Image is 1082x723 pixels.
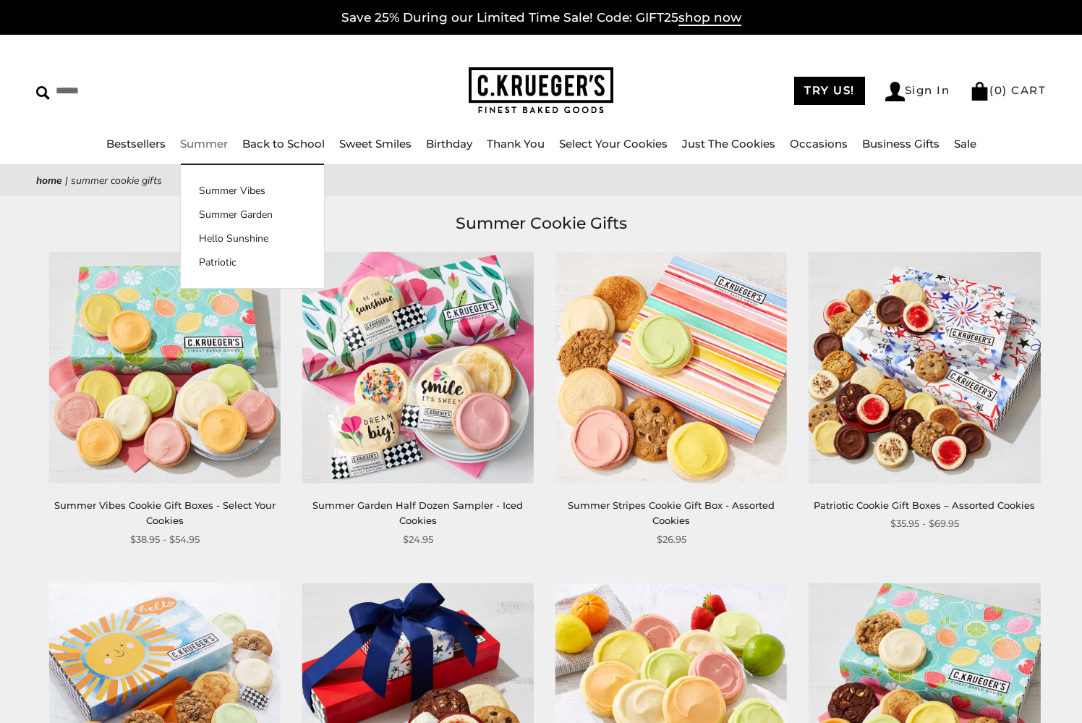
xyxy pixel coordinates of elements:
[242,137,325,151] a: Back to School
[885,82,950,101] a: Sign In
[65,174,68,187] span: |
[180,137,228,151] a: Summer
[568,499,775,526] a: Summer Stripes Cookie Gift Box - Assorted Cookies
[682,137,775,151] a: Just The Cookies
[954,137,976,151] a: Sale
[181,231,324,246] a: Hello Sunshine
[862,137,940,151] a: Business Gifts
[885,82,905,101] img: Account
[994,83,1003,97] span: 0
[48,251,280,483] img: Summer Vibes Cookie Gift Boxes - Select Your Cookies
[794,77,865,105] a: TRY US!
[58,211,1024,237] h1: Summer Cookie Gifts
[130,532,200,547] span: $38.95 - $54.95
[312,499,523,526] a: Summer Garden Half Dozen Sampler - Iced Cookies
[181,183,324,198] a: Summer Vibes
[302,251,534,483] img: Summer Garden Half Dozen Sampler - Iced Cookies
[71,174,162,187] span: Summer Cookie Gifts
[678,10,741,26] span: shop now
[555,251,787,483] img: Summer Stripes Cookie Gift Box - Assorted Cookies
[970,82,989,101] img: Bag
[657,532,686,547] span: $26.95
[790,137,848,151] a: Occasions
[36,172,1046,189] nav: breadcrumbs
[36,86,50,100] img: Search
[426,137,472,151] a: Birthday
[339,137,412,151] a: Sweet Smiles
[341,10,741,26] a: Save 25% During our Limited Time Sale! Code: GIFT25shop now
[106,137,166,151] a: Bestsellers
[890,516,959,531] span: $35.95 - $69.95
[970,83,1046,97] a: (0) CART
[559,137,668,151] a: Select Your Cookies
[181,255,324,270] a: Patriotic
[36,80,275,102] input: Search
[469,67,613,114] img: C.KRUEGER'S
[181,207,324,222] a: Summer Garden
[36,174,62,187] a: Home
[814,499,1035,511] a: Patriotic Cookie Gift Boxes – Assorted Cookies
[54,499,276,526] a: Summer Vibes Cookie Gift Boxes - Select Your Cookies
[403,532,433,547] span: $24.95
[809,251,1040,483] img: Patriotic Cookie Gift Boxes – Assorted Cookies
[487,137,545,151] a: Thank You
